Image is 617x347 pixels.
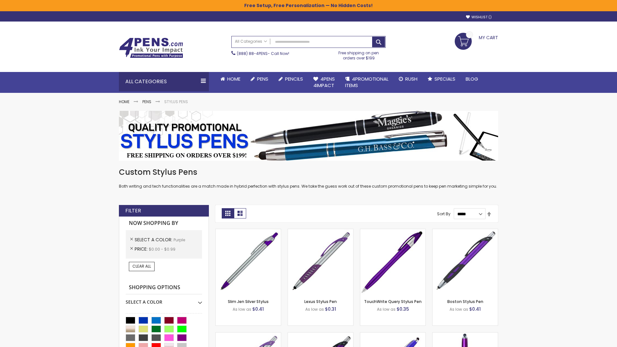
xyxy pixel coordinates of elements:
[228,299,269,304] a: Slim Jen Silver Stylus
[466,15,492,20] a: Wishlist
[149,246,175,252] span: $0.00 - $0.99
[232,36,270,47] a: All Categories
[119,167,498,177] h1: Custom Stylus Pens
[222,208,234,218] strong: Grid
[340,72,394,93] a: 4PROMOTIONALITEMS
[273,72,308,86] a: Pencils
[132,263,151,269] span: Clear All
[246,72,273,86] a: Pens
[119,99,130,104] a: Home
[119,111,498,161] img: Stylus Pens
[360,229,425,294] img: TouchWrite Query Stylus Pen-Purple
[227,76,240,82] span: Home
[285,76,303,82] span: Pencils
[119,72,209,91] div: All Categories
[288,229,353,234] a: Lexus Stylus Pen-Purple
[216,229,281,294] img: Slim Jen Silver Stylus-Purple
[126,294,202,305] div: Select A Color
[252,306,264,312] span: $0.41
[450,307,468,312] span: As low as
[235,39,267,44] span: All Categories
[394,72,423,86] a: Rush
[288,332,353,338] a: Lexus Metallic Stylus Pen-Purple
[288,229,353,294] img: Lexus Stylus Pen-Purple
[216,332,281,338] a: Boston Silver Stylus Pen-Purple
[313,76,335,89] span: 4Pens 4impact
[305,307,324,312] span: As low as
[308,72,340,93] a: 4Pens4impact
[447,299,483,304] a: Boston Stylus Pen
[433,229,498,234] a: Boston Stylus Pen-Purple
[164,99,188,104] strong: Stylus Pens
[345,76,389,89] span: 4PROMOTIONAL ITEMS
[215,72,246,86] a: Home
[469,306,481,312] span: $0.41
[304,299,337,304] a: Lexus Stylus Pen
[129,262,155,271] a: Clear All
[126,217,202,230] strong: Now Shopping by
[423,72,461,86] a: Specials
[461,72,483,86] a: Blog
[119,38,183,58] img: 4Pens Custom Pens and Promotional Products
[360,332,425,338] a: Sierra Stylus Twist Pen-Purple
[135,236,174,243] span: Select A Color
[135,246,149,252] span: Price
[360,229,425,234] a: TouchWrite Query Stylus Pen-Purple
[216,229,281,234] a: Slim Jen Silver Stylus-Purple
[377,307,396,312] span: As low as
[125,207,141,214] strong: Filter
[466,76,478,82] span: Blog
[325,306,336,312] span: $0.31
[397,306,409,312] span: $0.35
[434,76,455,82] span: Specials
[237,51,268,56] a: (888) 88-4PENS
[233,307,251,312] span: As low as
[174,237,185,243] span: Purple
[433,229,498,294] img: Boston Stylus Pen-Purple
[437,211,451,217] label: Sort By
[257,76,268,82] span: Pens
[332,48,386,61] div: Free shipping on pen orders over $199
[433,332,498,338] a: TouchWrite Command Stylus Pen-Purple
[142,99,151,104] a: Pens
[119,167,498,189] div: Both writing and tech functionalities are a match made in hybrid perfection with stylus pens. We ...
[364,299,422,304] a: TouchWrite Query Stylus Pen
[237,51,289,56] span: - Call Now!
[405,76,417,82] span: Rush
[126,281,202,295] strong: Shopping Options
